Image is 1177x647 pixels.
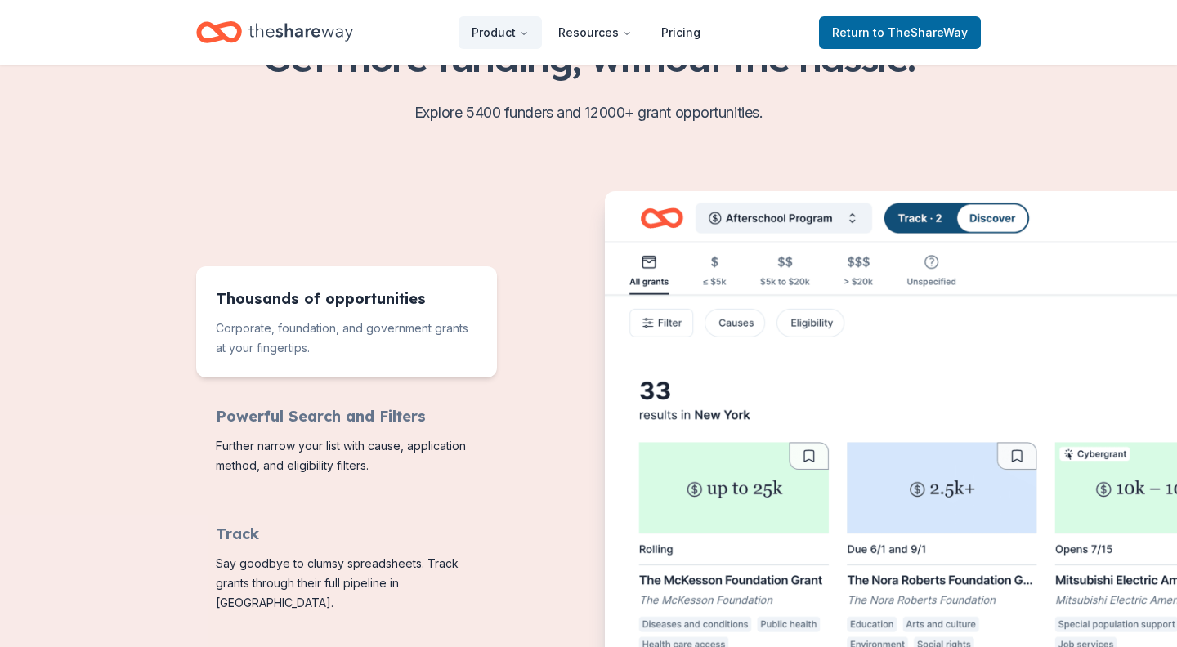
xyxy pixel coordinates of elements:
p: Explore 5400 funders and 12000+ grant opportunities. [196,100,981,126]
a: Home [196,13,353,51]
a: Pricing [648,16,714,49]
h2: Get more funding, without the hassle. [196,34,981,80]
nav: Main [459,13,714,51]
button: Resources [545,16,645,49]
span: to TheShareWay [873,25,968,39]
a: Returnto TheShareWay [819,16,981,49]
span: Return [832,23,968,42]
button: Product [459,16,542,49]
